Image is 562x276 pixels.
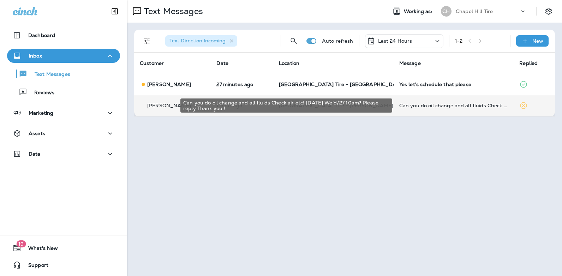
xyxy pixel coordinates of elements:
[279,60,299,66] span: Location
[404,8,434,14] span: Working as:
[140,34,154,48] button: Filters
[16,240,26,247] span: 19
[29,53,42,59] p: Inbox
[279,81,405,88] span: [GEOGRAPHIC_DATA] Tire - [GEOGRAPHIC_DATA]
[21,245,58,254] span: What's New
[456,8,493,14] p: Chapel Hill Tire
[21,262,48,271] span: Support
[28,71,70,78] p: Text Messages
[216,60,228,66] span: Date
[7,258,120,272] button: Support
[399,82,508,87] div: Yes let's schedule that please
[378,38,412,44] p: Last 24 Hours
[455,38,462,44] div: 1 - 2
[7,126,120,140] button: Assets
[140,60,164,66] span: Customer
[180,98,392,113] div: Can you do oil change and all fluids Check air etc! [DATE] We'd/27 10am? Please reply Thank you !
[441,6,452,17] div: CH
[7,49,120,63] button: Inbox
[105,4,125,18] button: Collapse Sidebar
[28,32,55,38] p: Dashboard
[287,34,301,48] button: Search Messages
[29,131,45,136] p: Assets
[399,103,508,108] div: Can you do oil change and all fluids Check air etc! Tomorrow We'd/27 10am? Please reply Thank you !
[7,241,120,255] button: 19What's New
[7,85,120,100] button: Reviews
[532,38,543,44] p: New
[542,5,555,18] button: Settings
[147,82,191,87] p: [PERSON_NAME]
[29,151,41,157] p: Data
[519,60,538,66] span: Replied
[322,38,353,44] p: Auto refresh
[216,82,268,87] p: Aug 26, 2025 11:23 AM
[27,90,54,96] p: Reviews
[169,37,226,44] span: Text Direction : Incoming
[7,106,120,120] button: Marketing
[165,35,237,47] div: Text Direction:Incoming
[7,66,120,81] button: Text Messages
[147,103,191,108] p: [PERSON_NAME]
[141,6,203,17] p: Text Messages
[7,28,120,42] button: Dashboard
[29,110,53,116] p: Marketing
[399,60,421,66] span: Message
[7,147,120,161] button: Data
